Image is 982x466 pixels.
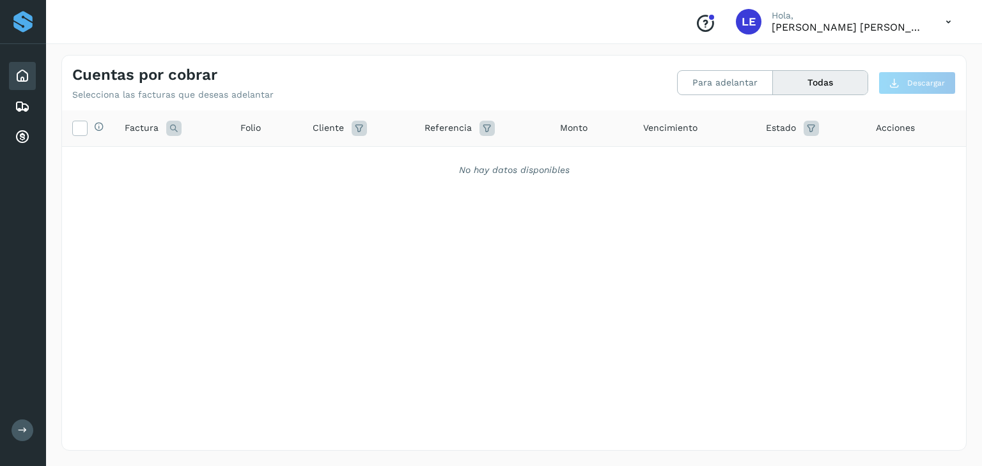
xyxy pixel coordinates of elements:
span: Referencia [425,121,472,135]
div: No hay datos disponibles [79,163,949,177]
button: Descargar [878,71,956,94]
h4: Cuentas por cobrar [72,66,217,84]
span: Factura [125,121,159,135]
p: LAURA ELENA SANCHEZ FLORES [772,21,925,33]
div: Inicio [9,62,36,90]
span: Acciones [876,121,915,135]
span: Folio [240,121,261,135]
span: Monto [560,121,588,135]
span: Estado [766,121,796,135]
button: Para adelantar [678,71,773,94]
span: Cliente [313,121,344,135]
div: Embarques [9,93,36,121]
button: Todas [773,71,868,94]
span: Descargar [907,77,945,89]
div: Cuentas por cobrar [9,123,36,151]
p: Selecciona las facturas que deseas adelantar [72,89,274,100]
span: Vencimiento [643,121,698,135]
p: Hola, [772,10,925,21]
